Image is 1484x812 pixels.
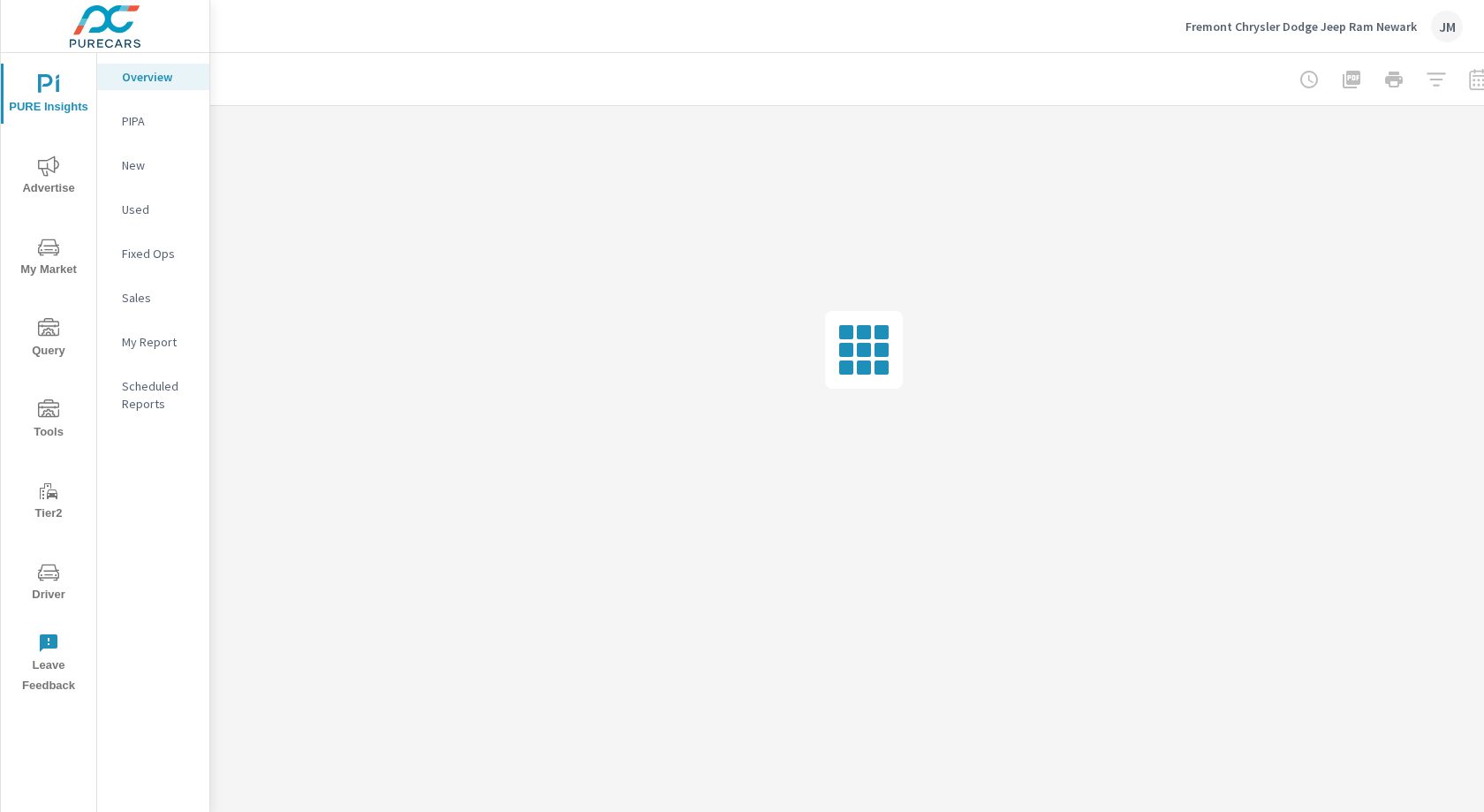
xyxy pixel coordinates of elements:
div: Fixed Ops [97,240,209,267]
span: Leave Feedback [6,633,91,696]
span: PURE Insights [6,74,91,118]
div: nav menu [1,53,96,703]
span: Query [6,318,91,361]
p: New [122,156,195,174]
div: Used [97,196,209,223]
span: My Market [6,237,91,280]
p: Fixed Ops [122,245,195,262]
span: Tier2 [6,481,91,524]
span: Driver [6,562,91,605]
p: Overview [122,68,195,86]
div: Overview [97,64,209,90]
div: Sales [97,285,209,311]
p: Scheduled Reports [122,377,195,413]
p: Fremont Chrysler Dodge Jeep Ram Newark [1185,19,1417,34]
p: Sales [122,289,195,307]
span: Tools [6,399,91,443]
span: Advertise [6,156,91,199]
div: New [97,152,209,178]
div: JM [1431,11,1463,42]
p: My Report [122,333,195,351]
p: PIPA [122,112,195,130]
div: My Report [97,329,209,355]
p: Used [122,201,195,218]
div: PIPA [97,108,209,134]
div: Scheduled Reports [97,373,209,417]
